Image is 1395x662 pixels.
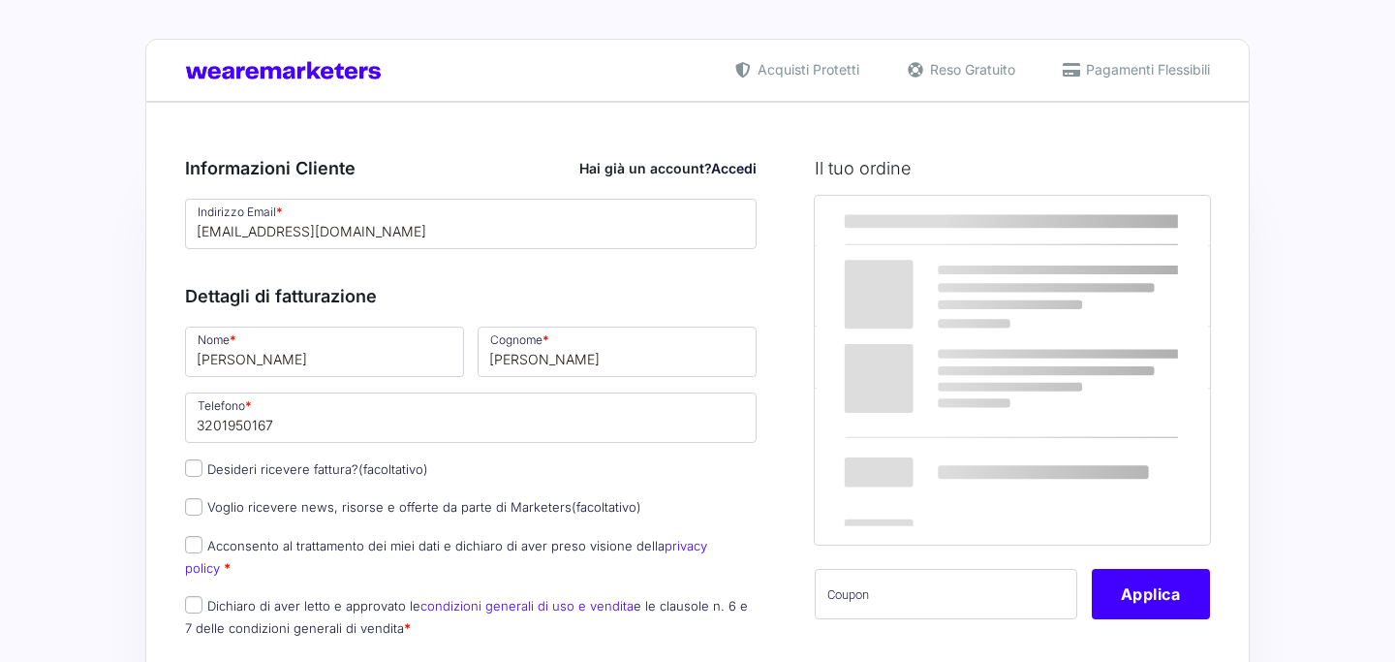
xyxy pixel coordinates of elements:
[185,499,641,515] label: Voglio ricevere news, risorse e offerte da parte di Marketers
[1081,59,1210,79] span: Pagamenti Flessibili
[358,461,428,477] span: (facoltativo)
[815,246,1042,327] td: Marketers World 2025 - MW25 Ticket Standard
[815,155,1210,181] h3: Il tuo ordine
[925,59,1015,79] span: Reso Gratuito
[185,596,202,614] input: Dichiaro di aver letto e approvato lecondizioni generali di uso e venditae le clausole n. 6 e 7 d...
[185,598,748,636] label: Dichiaro di aver letto e approvato le e le clausole n. 6 e 7 delle condizioni generali di vendita
[185,199,757,249] input: Indirizzo Email *
[185,393,757,443] input: Telefono *
[579,158,757,178] div: Hai già un account?
[420,598,634,614] a: condizioni generali di uso e vendita
[815,569,1077,619] input: Coupon
[185,536,202,553] input: Acconsento al trattamento dei miei dati e dichiaro di aver preso visione dellaprivacy policy
[815,388,1042,544] th: Totale
[185,538,707,576] label: Acconsento al trattamento dei miei dati e dichiaro di aver preso visione della
[815,327,1042,388] th: Subtotale
[185,327,464,377] input: Nome *
[1041,196,1210,246] th: Subtotale
[185,459,202,477] input: Desideri ricevere fattura?(facoltativo)
[185,498,202,516] input: Voglio ricevere news, risorse e offerte da parte di Marketers(facoltativo)
[185,283,757,309] h3: Dettagli di fatturazione
[815,196,1042,246] th: Prodotto
[185,155,757,181] h3: Informazioni Cliente
[753,59,859,79] span: Acquisti Protetti
[478,327,757,377] input: Cognome *
[185,461,428,477] label: Desideri ricevere fattura?
[711,160,757,176] a: Accedi
[572,499,641,515] span: (facoltativo)
[1092,569,1210,619] button: Applica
